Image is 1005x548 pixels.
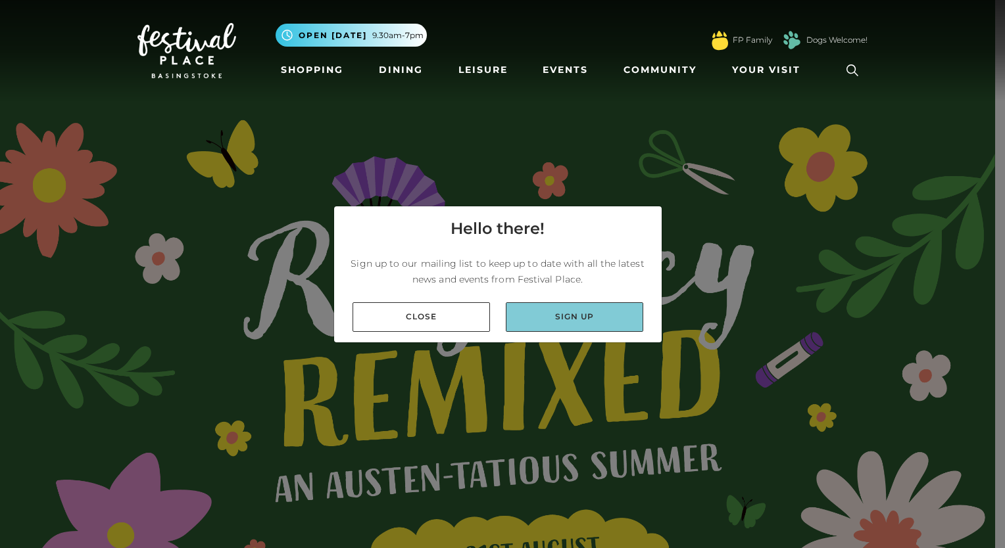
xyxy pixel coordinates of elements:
a: Dogs Welcome! [806,34,868,46]
button: Open [DATE] 9.30am-7pm [276,24,427,47]
a: Leisure [453,58,513,82]
a: Sign up [506,302,643,332]
p: Sign up to our mailing list to keep up to date with all the latest news and events from Festival ... [345,256,651,287]
a: Events [537,58,593,82]
h4: Hello there! [451,217,545,240]
span: Open [DATE] [299,30,367,41]
a: Shopping [276,58,349,82]
a: Dining [374,58,428,82]
span: Your Visit [732,63,800,77]
a: FP Family [733,34,772,46]
a: Your Visit [727,58,812,82]
a: Close [353,302,490,332]
img: Festival Place Logo [137,23,236,78]
a: Community [618,58,702,82]
span: 9.30am-7pm [372,30,424,41]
